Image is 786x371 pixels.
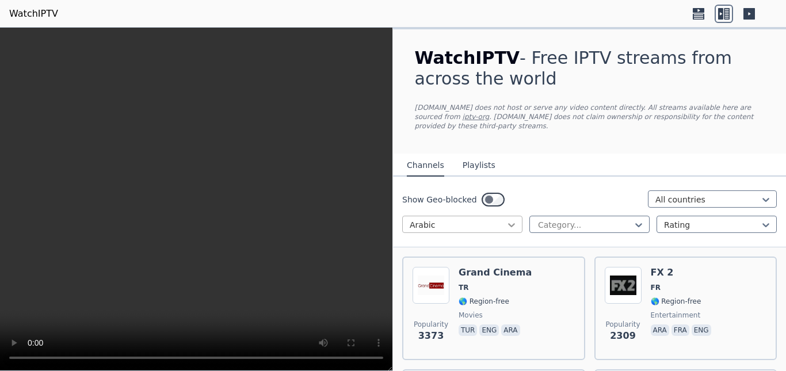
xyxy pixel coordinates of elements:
[463,155,495,177] button: Playlists
[463,113,490,121] a: iptv-org
[459,311,483,320] span: movies
[479,324,499,336] p: eng
[651,267,713,278] h6: FX 2
[9,7,58,21] a: WatchIPTV
[605,320,640,329] span: Popularity
[610,329,636,343] span: 2309
[459,324,477,336] p: tur
[651,283,661,292] span: FR
[418,329,444,343] span: 3373
[407,155,444,177] button: Channels
[459,267,532,278] h6: Grand Cinema
[651,311,701,320] span: entertainment
[415,48,765,89] h1: - Free IPTV streams from across the world
[605,267,642,304] img: FX 2
[651,324,669,336] p: ara
[413,267,449,304] img: Grand Cinema
[651,297,701,306] span: 🌎 Region-free
[402,194,477,205] label: Show Geo-blocked
[459,297,509,306] span: 🌎 Region-free
[671,324,689,336] p: fra
[692,324,711,336] p: eng
[459,283,468,292] span: TR
[414,320,448,329] span: Popularity
[501,324,520,336] p: ara
[415,48,520,68] span: WatchIPTV
[415,103,765,131] p: [DOMAIN_NAME] does not host or serve any video content directly. All streams available here are s...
